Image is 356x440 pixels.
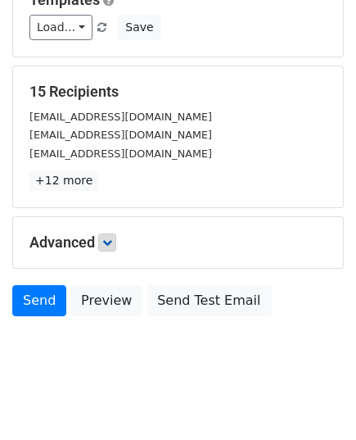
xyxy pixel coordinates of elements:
[29,147,212,160] small: [EMAIL_ADDRESS][DOMAIN_NAME]
[29,170,98,191] a: +12 more
[274,361,356,440] iframe: Chat Widget
[70,285,142,316] a: Preview
[29,83,327,101] h5: 15 Recipients
[29,15,92,40] a: Load...
[29,111,212,123] small: [EMAIL_ADDRESS][DOMAIN_NAME]
[274,361,356,440] div: Chat-Widget
[29,129,212,141] small: [EMAIL_ADDRESS][DOMAIN_NAME]
[29,234,327,252] h5: Advanced
[146,285,271,316] a: Send Test Email
[118,15,160,40] button: Save
[12,285,66,316] a: Send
